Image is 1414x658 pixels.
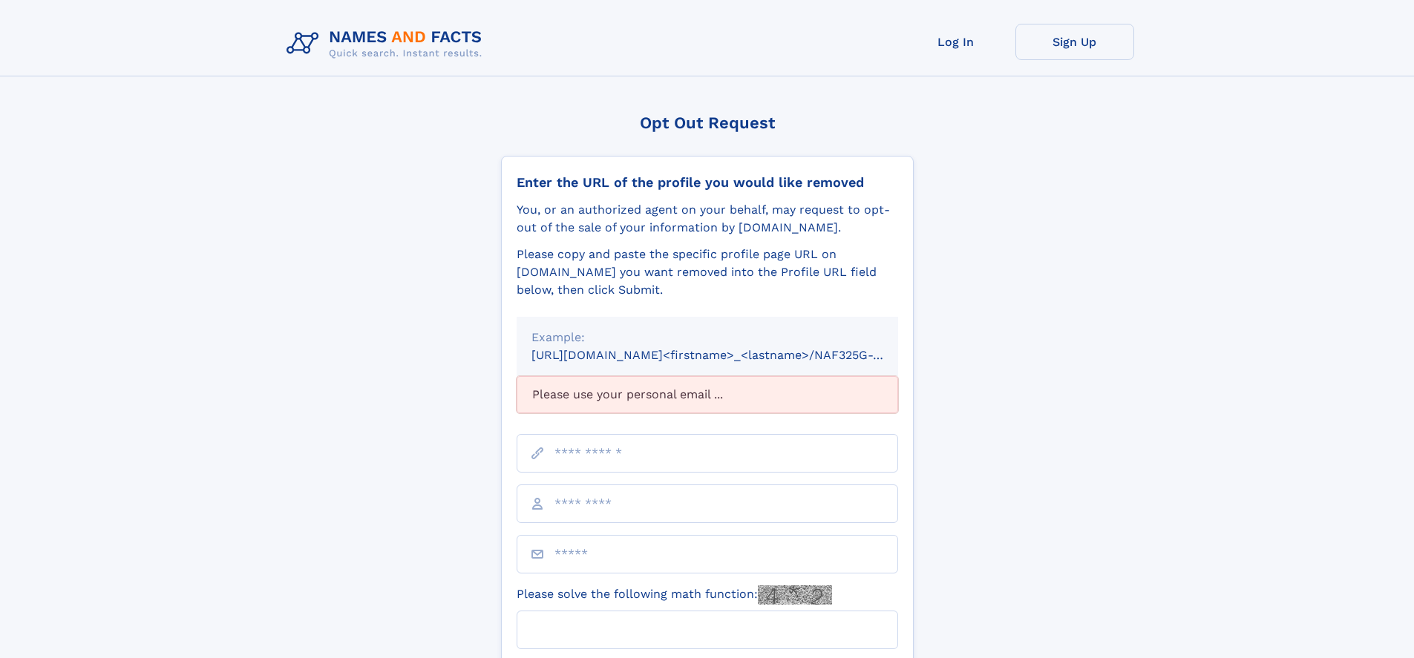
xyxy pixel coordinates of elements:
a: Sign Up [1015,24,1134,60]
img: Logo Names and Facts [281,24,494,64]
div: Example: [531,329,883,346]
div: Opt Out Request [501,113,914,132]
div: Enter the URL of the profile you would like removed [517,174,898,191]
div: You, or an authorized agent on your behalf, may request to opt-out of the sale of your informatio... [517,201,898,237]
small: [URL][DOMAIN_NAME]<firstname>_<lastname>/NAF325G-xxxxxxxx [531,348,926,362]
label: Please solve the following math function: [517,585,832,605]
div: Please copy and paste the specific profile page URL on [DOMAIN_NAME] you want removed into the Pr... [517,246,898,299]
div: Please use your personal email ... [517,376,898,413]
a: Log In [897,24,1015,60]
